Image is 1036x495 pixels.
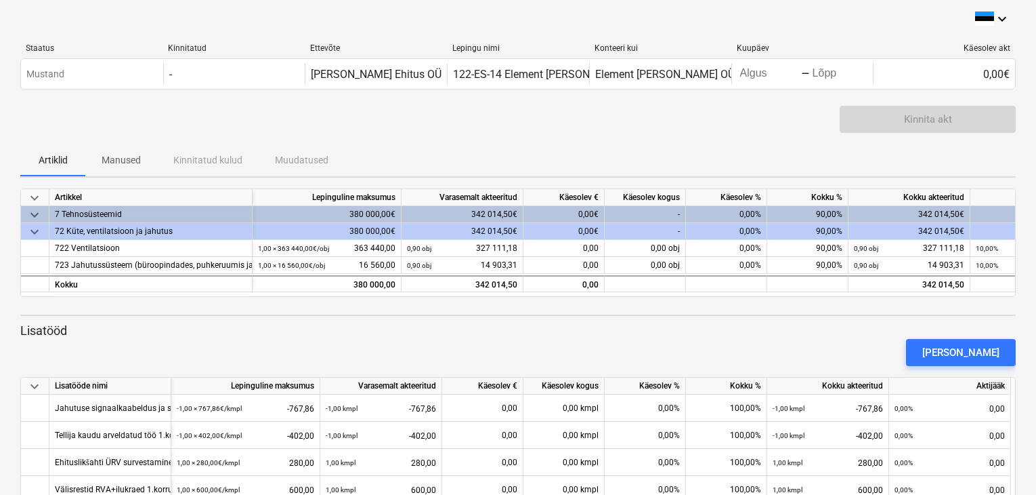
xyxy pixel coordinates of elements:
div: 0,00 [448,449,517,476]
div: Lepinguline maksumus [171,378,320,395]
div: -402,00 [177,422,314,450]
small: 0,00% [894,405,913,412]
small: 1,00 kmpl [326,486,355,494]
div: 342 014,50€ [848,206,970,223]
div: 7 Tehnosüsteemid [55,206,246,223]
span: keyboard_arrow_down [26,207,43,223]
div: 342 014,50€ [848,223,970,240]
div: 72 Küte, ventilatsioon ja jahutus [55,223,246,240]
div: 14 903,31 [854,257,964,274]
p: Artiklid [37,153,69,167]
div: Käesolev € [523,189,605,206]
small: 0,90 obj [407,262,431,269]
div: 90,00% [767,223,848,240]
span: keyboard_arrow_down [26,224,43,240]
div: 0,00 kmpl [523,395,605,422]
p: Lisatööd [20,323,1016,339]
small: 10,00% [976,245,998,252]
div: 0,00 [523,257,605,274]
div: Kokku akteeritud [767,378,889,395]
div: Staatus [26,43,157,53]
div: 327 111,18 [854,240,964,257]
div: 90,00% [767,240,848,257]
div: 380 000,00 [258,277,395,294]
div: 0,00 [523,240,605,257]
small: -1,00 kmpl [326,405,358,412]
div: Kinnitatud [168,43,299,53]
p: Mustand [26,67,64,81]
div: 0,00€ [873,63,1015,85]
div: 342 014,50€ [402,223,523,240]
div: 0,00% [686,206,767,223]
small: 1,00 × 16 560,00€ / obj [258,262,325,269]
div: 0,00 kmpl [523,422,605,449]
div: -767,86 [177,395,314,422]
small: 1,00 × 600,00€ / kmpl [177,486,240,494]
div: 0,00€ [523,206,605,223]
div: - [605,206,686,223]
div: 0,00% [605,449,686,476]
div: 90,00% [767,257,848,274]
small: -1,00 kmpl [773,432,804,439]
span: keyboard_arrow_down [26,378,43,395]
div: Käesolev akt [879,43,1010,53]
small: 0,00% [894,459,913,467]
div: 0,00€ [523,223,605,240]
div: Käesolev kogus [523,378,605,395]
div: 90,00% [767,206,848,223]
div: 0,00 [448,422,517,449]
div: 100,00% [686,422,767,449]
div: Aktijääk [889,378,1011,395]
small: 1,00 kmpl [326,459,355,467]
div: 0,00 obj [605,257,686,274]
div: 327 111,18 [407,240,517,257]
small: 0,90 obj [854,245,878,252]
div: -767,86 [773,395,883,422]
i: keyboard_arrow_down [994,11,1010,27]
div: Ettevõte [310,43,441,53]
div: Tellija kaudu arveldatud töö 1.kor ventagregaadi jaoks seina eemaldamine [55,422,327,448]
div: Kokku akteeritud [848,189,970,206]
div: [PERSON_NAME] [922,344,999,361]
input: Algus [737,64,801,83]
div: 0,00% [605,395,686,422]
small: -1,00 × 402,00€ / kmpl [177,432,242,439]
small: -1,00 × 767,86€ / kmpl [177,405,242,412]
div: 0,00 kmpl [523,449,605,476]
div: Artikkel [49,189,253,206]
div: 380 000,00€ [253,206,402,223]
div: Ehituslikšahti ÜRV survestamine [55,449,173,475]
div: - [605,223,686,240]
div: 0,00 [894,422,1005,450]
div: 380 000,00€ [253,223,402,240]
div: Varasemalt akteeritud [320,378,442,395]
small: 1,00 × 280,00€ / kmpl [177,459,240,467]
p: Manused [102,153,141,167]
div: 0,00% [605,422,686,449]
input: Lõpp [810,64,873,83]
div: Käesolev % [605,378,686,395]
div: 0,00 [448,395,517,422]
small: -1,00 kmpl [326,432,358,439]
div: 16 560,00 [258,257,395,274]
small: 0,90 obj [854,262,878,269]
div: Kokku % [686,378,767,395]
div: - [169,68,172,81]
div: [PERSON_NAME] Ehitus OÜ [311,68,441,81]
small: 0,90 obj [407,245,431,252]
div: 280,00 [326,449,436,477]
div: Kokku % [767,189,848,206]
div: Käesolev € [442,378,523,395]
small: -1,00 kmpl [773,405,804,412]
div: 0,00% [686,240,767,257]
div: Käesolev % [686,189,767,206]
div: Varasemalt akteeritud [402,189,523,206]
div: 280,00 [773,449,883,477]
div: 0,00 [894,395,1005,422]
div: 0,00% [686,257,767,274]
div: Jahutuse signaalkaabeldus ja sellega seotud elektriööd, mis telliti elektritööde töövõtjalt. Vast... [55,395,464,421]
div: Lepingu nimi [452,43,584,53]
div: 723 Jahutussüsteem (büroopindades, puhkeruumis ja jõusaalis) [55,257,246,274]
div: Käesolev kogus [605,189,686,206]
div: 0,00 [894,449,1005,477]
